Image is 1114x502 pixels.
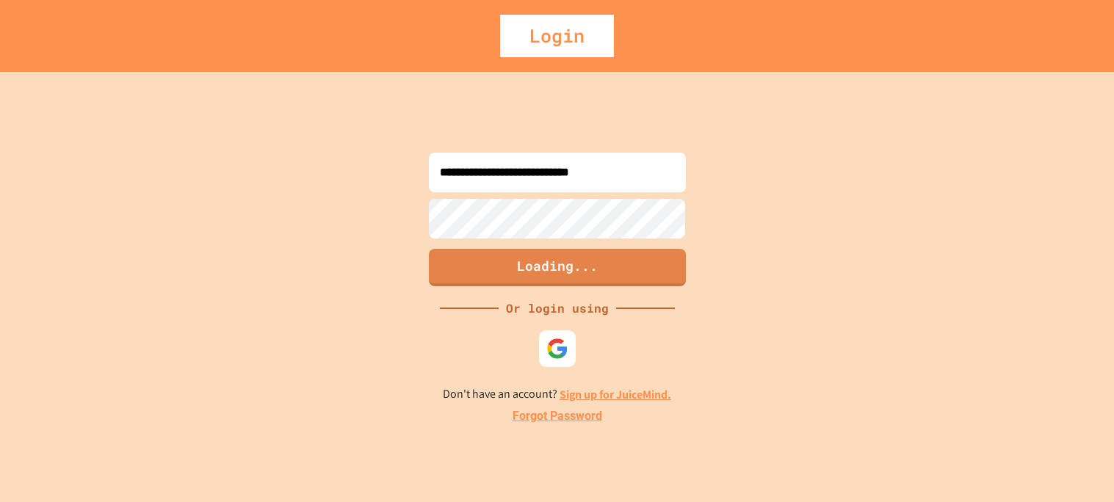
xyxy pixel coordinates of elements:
[443,385,671,404] p: Don't have an account?
[429,249,686,286] button: Loading...
[513,407,602,425] a: Forgot Password
[500,15,614,57] div: Login
[546,338,568,360] img: google-icon.svg
[560,387,671,402] a: Sign up for JuiceMind.
[499,299,616,317] div: Or login using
